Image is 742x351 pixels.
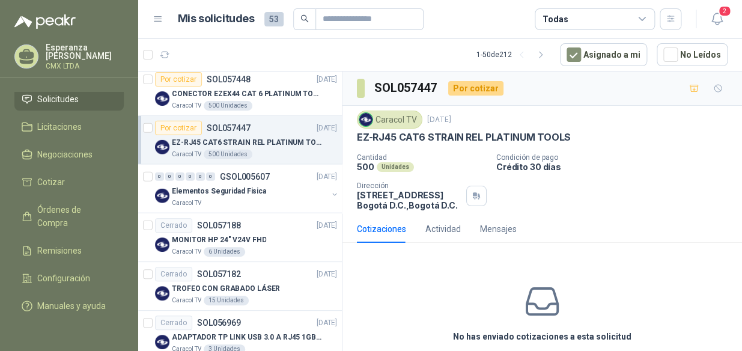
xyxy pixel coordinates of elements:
img: Company Logo [155,91,169,106]
div: Por cotizar [155,121,202,135]
p: [DATE] [317,220,337,231]
div: 15 Unidades [204,296,249,305]
p: SOL056969 [197,319,241,327]
h3: No has enviado cotizaciones a esta solicitud [453,330,631,343]
p: EZ-RJ45 CAT6 STRAIN REL PLATINUM TOOLS [357,131,571,144]
p: Crédito 30 días [496,162,737,172]
span: 2 [718,5,731,17]
img: Company Logo [155,237,169,252]
p: Caracol TV [172,198,201,208]
img: Company Logo [155,189,169,203]
div: Cerrado [155,316,192,330]
div: 0 [175,172,184,181]
p: Elementos Seguridad Fisica [172,186,266,197]
p: Cantidad [357,153,487,162]
span: Solicitudes [37,93,79,106]
p: [STREET_ADDRESS] Bogotá D.C. , Bogotá D.C. [357,190,461,210]
p: GSOL005607 [220,172,270,181]
p: [DATE] [427,114,451,126]
div: Cerrado [155,218,192,233]
span: Órdenes de Compra [37,203,112,230]
p: Caracol TV [172,101,201,111]
a: Solicitudes [14,88,124,111]
p: Caracol TV [172,296,201,305]
a: Órdenes de Compra [14,198,124,234]
div: Cotizaciones [357,222,406,236]
button: Asignado a mi [560,43,647,66]
div: Todas [543,13,568,26]
a: Cotizar [14,171,124,194]
a: CerradoSOL057182[DATE] Company LogoTROFEO CON GRABADO LÁSERCaracol TV15 Unidades [138,262,342,311]
div: 500 Unidades [204,150,252,159]
a: Manuales y ayuda [14,295,124,317]
span: search [300,14,309,23]
span: Negociaciones [37,148,93,161]
div: Actividad [425,222,461,236]
p: [DATE] [317,317,337,329]
div: Cerrado [155,267,192,281]
p: SOL057188 [197,221,241,230]
div: 0 [196,172,205,181]
button: 2 [706,8,728,30]
p: SOL057182 [197,270,241,278]
p: Condición de pago [496,153,737,162]
span: Licitaciones [37,120,82,133]
p: Dirección [357,182,461,190]
div: 0 [206,172,215,181]
button: No Leídos [657,43,728,66]
p: [DATE] [317,123,337,134]
div: Por cotizar [155,72,202,87]
span: Cotizar [37,175,65,189]
p: SOL057447 [207,124,251,132]
img: Logo peakr [14,14,76,29]
p: SOL057448 [207,75,251,84]
img: Company Logo [359,113,373,126]
img: Company Logo [155,335,169,349]
p: Caracol TV [172,247,201,257]
p: [DATE] [317,74,337,85]
div: Mensajes [480,222,517,236]
a: Por cotizarSOL057448[DATE] Company LogoCONECTOR EZEX44 CAT 6 PLATINUM TOOLSCaracol TV500 Unidades [138,67,342,116]
div: Caracol TV [357,111,422,129]
p: ADAPTADOR TP LINK USB 3.0 A RJ45 1GB WINDOWS [172,332,321,343]
div: Por cotizar [448,81,503,96]
a: CerradoSOL057188[DATE] Company LogoMONITOR HP 24" V24V FHDCaracol TV6 Unidades [138,213,342,262]
div: 6 Unidades [204,247,245,257]
a: Por cotizarSOL057447[DATE] Company LogoEZ-RJ45 CAT6 STRAIN REL PLATINUM TOOLSCaracol TV500 Unidades [138,116,342,165]
div: 500 Unidades [204,101,252,111]
a: Configuración [14,267,124,290]
p: MONITOR HP 24" V24V FHD [172,234,266,246]
p: [DATE] [317,171,337,183]
div: 1 - 50 de 212 [476,45,550,64]
span: 53 [264,12,284,26]
p: 500 [357,162,374,172]
a: Remisiones [14,239,124,262]
p: EZ-RJ45 CAT6 STRAIN REL PLATINUM TOOLS [172,137,321,148]
img: Company Logo [155,140,169,154]
p: [DATE] [317,269,337,280]
a: Negociaciones [14,143,124,166]
p: Caracol TV [172,150,201,159]
a: Licitaciones [14,115,124,138]
p: CMX LTDA [46,63,124,70]
div: 0 [186,172,195,181]
span: Remisiones [37,244,82,257]
h1: Mis solicitudes [178,10,255,28]
span: Configuración [37,272,90,285]
p: Esperanza [PERSON_NAME] [46,43,124,60]
div: Unidades [377,162,414,172]
img: Company Logo [155,286,169,301]
div: 0 [155,172,164,181]
p: CONECTOR EZEX44 CAT 6 PLATINUM TOOLS [172,88,321,100]
span: Manuales y ayuda [37,299,106,313]
a: 0 0 0 0 0 0 GSOL005607[DATE] Company LogoElementos Seguridad FisicaCaracol TV [155,169,339,208]
h3: SOL057447 [374,79,439,97]
div: 0 [165,172,174,181]
p: TROFEO CON GRABADO LÁSER [172,283,280,295]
